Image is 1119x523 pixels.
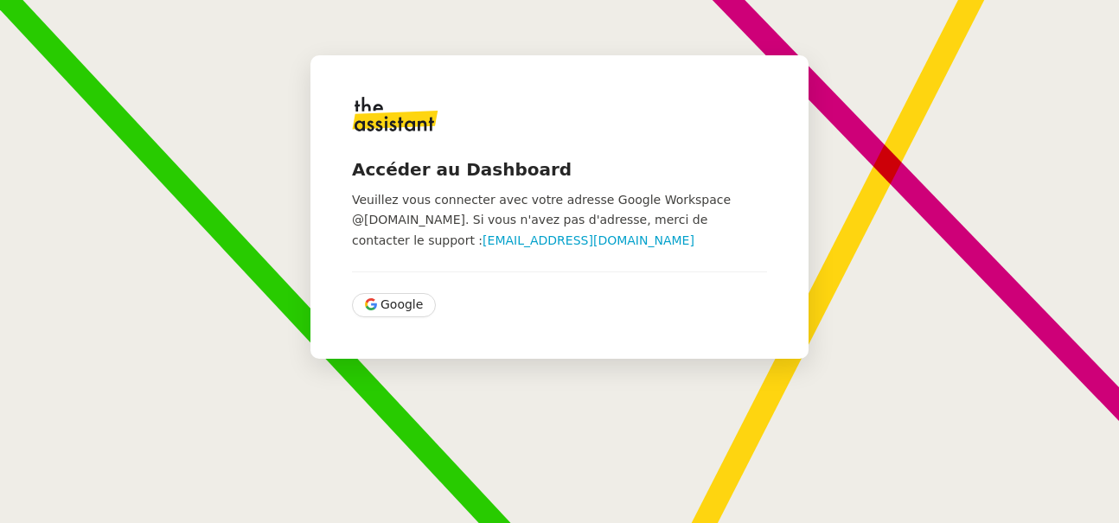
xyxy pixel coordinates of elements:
img: logo [352,97,438,131]
a: [EMAIL_ADDRESS][DOMAIN_NAME] [483,233,694,247]
span: Google [380,295,423,315]
span: Veuillez vous connecter avec votre adresse Google Workspace @[DOMAIN_NAME]. Si vous n'avez pas d'... [352,193,731,247]
h4: Accéder au Dashboard [352,157,767,182]
button: Google [352,293,436,317]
